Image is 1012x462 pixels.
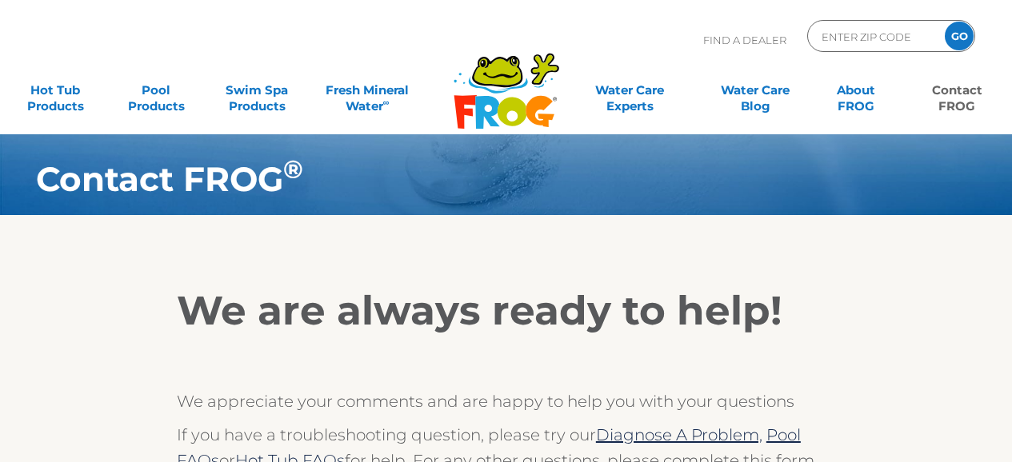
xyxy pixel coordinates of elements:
[383,97,390,108] sup: ∞
[918,74,996,106] a: ContactFROG
[16,74,94,106] a: Hot TubProducts
[177,287,835,335] h2: We are always ready to help!
[117,74,195,106] a: PoolProducts
[36,160,902,198] h1: Contact FROG
[177,388,835,414] p: We appreciate your comments and are happy to help you with your questions
[218,74,296,106] a: Swim SpaProducts
[945,22,974,50] input: GO
[716,74,794,106] a: Water CareBlog
[817,74,895,106] a: AboutFROG
[566,74,694,106] a: Water CareExperts
[318,74,417,106] a: Fresh MineralWater∞
[283,154,303,185] sup: ®
[445,32,568,129] img: Frog Products Logo
[596,425,762,444] a: Diagnose A Problem,
[703,20,786,60] p: Find A Dealer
